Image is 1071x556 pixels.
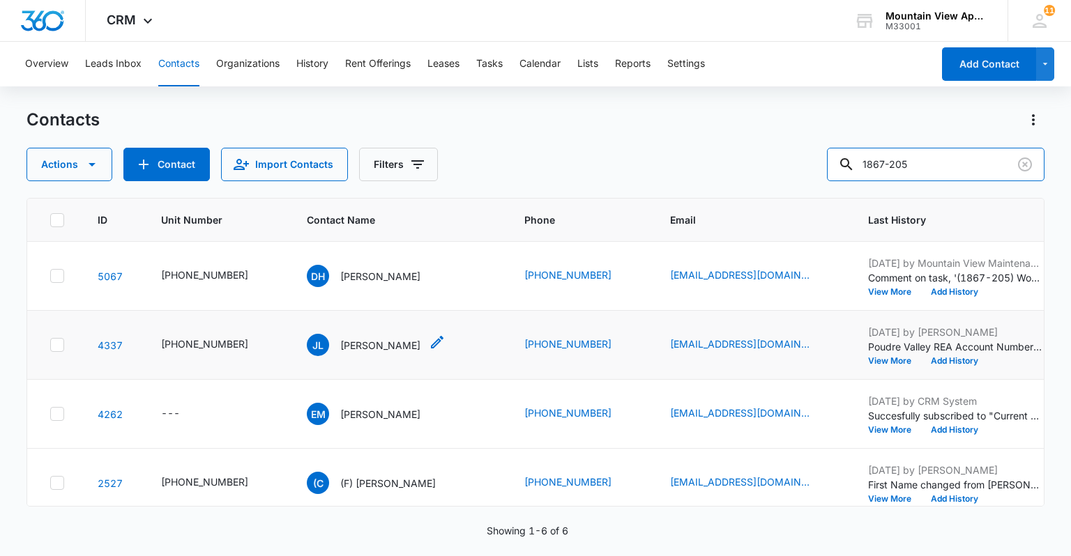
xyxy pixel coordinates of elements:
[221,148,348,181] button: Import Contacts
[670,474,835,491] div: Email - cwagganer@yahoo.com - Select to Edit Field
[921,426,988,434] button: Add History
[577,42,598,86] button: Lists
[307,403,446,425] div: Contact Name - Erik Montague - Select to Edit Field
[26,109,100,130] h1: Contacts
[123,148,210,181] button: Add Contact
[868,270,1042,285] p: Comment on task, '(1867-205) Work Order ' "Compressor replaced and ac works fine now. Removed por...
[85,42,142,86] button: Leads Inbox
[868,426,921,434] button: View More
[1022,109,1045,131] button: Actions
[670,337,810,351] a: [EMAIL_ADDRESS][DOMAIN_NAME]
[161,213,273,227] span: Unit Number
[161,474,248,489] div: [PHONE_NUMBER]
[524,268,612,282] a: [PHONE_NUMBER]
[868,357,921,365] button: View More
[307,265,329,287] span: DH
[886,22,987,31] div: account id
[942,47,1036,81] button: Add Contact
[307,334,446,356] div: Contact Name - Juan Lozano - Select to Edit Field
[868,477,1042,492] p: First Name changed from [PERSON_NAME] to ([PERSON_NAME].
[524,474,637,491] div: Phone - (573) 315-8486 - Select to Edit Field
[921,495,988,503] button: Add History
[340,338,420,353] p: [PERSON_NAME]
[216,42,280,86] button: Organizations
[161,474,273,491] div: Unit Number - 545-1867-205 - Select to Edit Field
[359,148,438,181] button: Filters
[868,288,921,296] button: View More
[670,474,810,489] a: [EMAIL_ADDRESS][DOMAIN_NAME]
[524,474,612,489] a: [PHONE_NUMBER]
[98,408,123,420] a: Navigate to contact details page for Erik Montague
[868,325,1042,339] p: [DATE] by [PERSON_NAME]
[161,268,273,284] div: Unit Number - 545-1867-205 - Select to Edit Field
[524,406,637,422] div: Phone - (970) 814-4064 - Select to Edit Field
[307,265,446,287] div: Contact Name - Destini Hall - Select to Edit Field
[670,268,835,284] div: Email - destini@gmail.com - Select to Edit Field
[615,42,651,86] button: Reports
[107,13,136,27] span: CRM
[340,407,420,422] p: [PERSON_NAME]
[161,406,180,422] div: ---
[427,42,459,86] button: Leases
[26,148,112,181] button: Actions
[98,270,123,282] a: Navigate to contact details page for Destini Hall
[524,406,612,420] a: [PHONE_NUMBER]
[296,42,328,86] button: History
[868,213,1022,227] span: Last History
[524,337,637,353] div: Phone - (970) 317-7767 - Select to Edit Field
[524,213,616,227] span: Phone
[886,10,987,22] div: account name
[25,42,68,86] button: Overview
[670,268,810,282] a: [EMAIL_ADDRESS][DOMAIN_NAME]
[868,256,1042,270] p: [DATE] by Mountain View Maintenance
[1044,5,1055,16] span: 11
[670,213,814,227] span: Email
[524,337,612,351] a: [PHONE_NUMBER]
[868,408,1042,423] p: Succesfully subscribed to "Current Residents ".
[868,394,1042,408] p: [DATE] by CRM System
[307,213,471,227] span: Contact Name
[98,339,123,351] a: Navigate to contact details page for Juan Lozano
[307,472,461,494] div: Contact Name - (F) Clayton Wagganer - Select to Edit Field
[98,213,107,227] span: ID
[307,334,329,356] span: JL
[667,42,705,86] button: Settings
[868,495,921,503] button: View More
[827,148,1045,181] input: Search Contacts
[340,269,420,284] p: [PERSON_NAME]
[476,42,503,86] button: Tasks
[868,339,1042,354] p: Poudre Valley REA Account Number changed to 76384007.
[670,406,835,422] div: Email - erikmontague84@gmail.com - Select to Edit Field
[524,268,637,284] div: Phone - (970) 231-0807 - Select to Edit Field
[1044,5,1055,16] div: notifications count
[98,477,123,489] a: Navigate to contact details page for (F) Clayton Wagganer
[670,406,810,420] a: [EMAIL_ADDRESS][DOMAIN_NAME]
[519,42,561,86] button: Calendar
[158,42,199,86] button: Contacts
[161,337,273,353] div: Unit Number - 545-1867-205 - Select to Edit Field
[1014,153,1036,176] button: Clear
[487,523,568,538] p: Showing 1-6 of 6
[345,42,411,86] button: Rent Offerings
[921,357,988,365] button: Add History
[670,337,835,353] div: Email - juanjameslozano@gmail.com - Select to Edit Field
[307,472,329,494] span: (C
[340,476,436,491] p: (F) [PERSON_NAME]
[921,288,988,296] button: Add History
[161,268,248,282] div: [PHONE_NUMBER]
[161,337,248,351] div: [PHONE_NUMBER]
[868,463,1042,477] p: [DATE] by [PERSON_NAME]
[307,403,329,425] span: EM
[161,406,205,422] div: Unit Number - - Select to Edit Field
